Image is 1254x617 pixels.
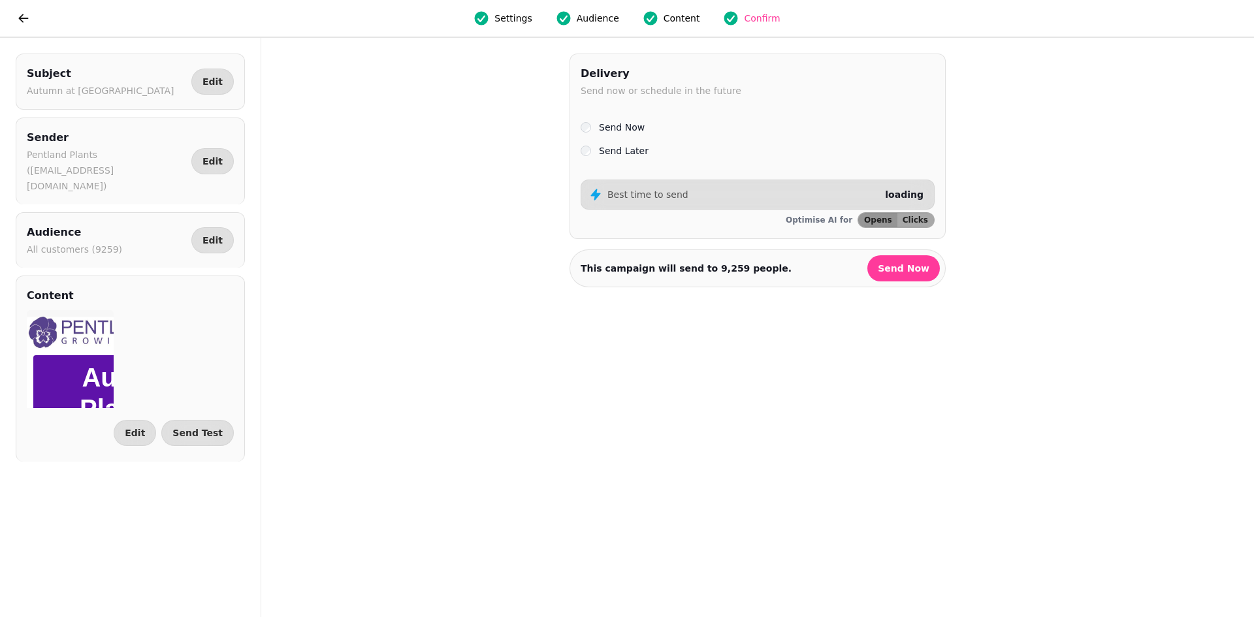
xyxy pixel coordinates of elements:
[599,143,649,159] label: Send Later
[27,83,174,99] p: Autumn at [GEOGRAPHIC_DATA]
[202,236,223,245] span: Edit
[202,77,223,86] span: Edit
[786,215,852,225] p: Optimise AI for
[191,227,234,253] button: Edit
[581,65,741,83] h2: Delivery
[161,420,234,446] button: Send Test
[27,242,122,257] p: All customers (9259)
[581,262,792,275] p: This campaign will send to people.
[897,213,934,227] button: Clicks
[903,216,928,224] span: Clicks
[867,255,940,281] button: Send Now
[27,129,186,147] h2: Sender
[607,188,688,201] p: Best time to send
[744,12,780,25] span: Confirm
[664,12,700,25] span: Content
[172,428,223,437] span: Send Test
[191,148,234,174] button: Edit
[858,213,897,227] button: Opens
[494,12,532,25] span: Settings
[721,263,750,274] strong: 9,259
[7,45,202,152] a: Autumn Planting Ideas
[885,189,924,200] span: loading
[577,12,619,25] span: Audience
[114,420,156,446] button: Edit
[27,223,122,242] h2: Audience
[125,428,145,437] span: Edit
[599,119,645,135] label: Send Now
[27,147,186,194] p: Pentland Plants ([EMAIL_ADDRESS][DOMAIN_NAME])
[878,264,929,273] span: Send Now
[27,287,74,305] h2: Content
[202,157,223,166] span: Edit
[27,65,174,83] h2: Subject
[581,83,741,99] p: Send now or schedule in the future
[10,5,37,31] button: go back
[53,53,156,144] span: Autumn Planting Ideas
[191,69,234,95] button: Edit
[864,216,892,224] span: Opens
